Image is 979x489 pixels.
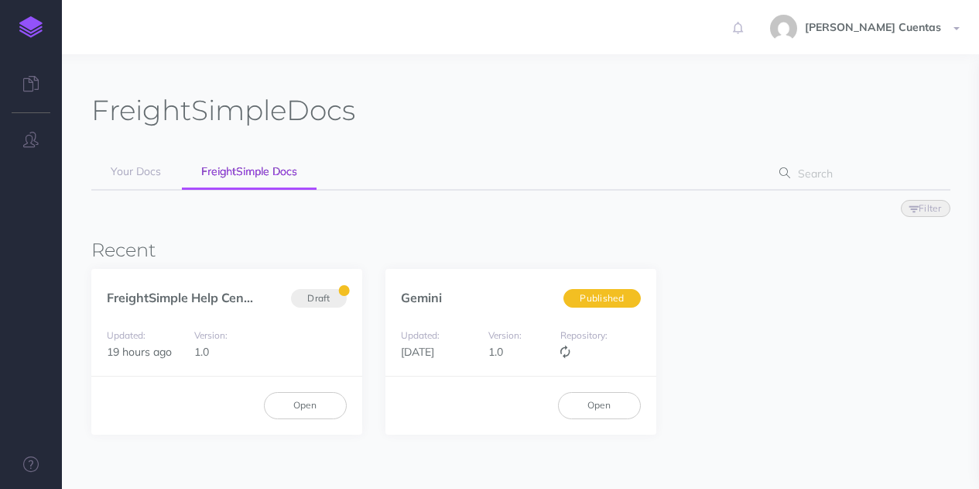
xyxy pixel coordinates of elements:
[797,20,949,34] span: [PERSON_NAME] Cuentas
[107,290,253,305] a: FreightSimple Help Cen...
[182,155,317,190] a: FreightSimple Docs
[558,392,641,418] a: Open
[107,329,145,341] small: Updated:
[488,345,503,359] span: 1.0
[91,240,950,260] h3: Recent
[194,345,209,359] span: 1.0
[770,15,797,42] img: 4186ee1c73c73aae9ee0df5fd3628887.jpg
[264,392,347,418] a: Open
[901,200,950,217] button: Filter
[194,329,228,341] small: Version:
[19,16,43,38] img: logo-mark.svg
[401,329,440,341] small: Updated:
[201,164,297,178] span: FreightSimple Docs
[401,345,434,359] span: [DATE]
[91,93,355,128] h1: Docs
[91,155,180,189] a: Your Docs
[111,164,161,178] span: Your Docs
[91,93,286,127] span: FreightSimple
[560,329,608,341] small: Repository:
[793,160,926,188] input: Search
[488,329,522,341] small: Version:
[107,345,172,359] span: 19 hours ago
[401,290,442,305] a: Gemini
